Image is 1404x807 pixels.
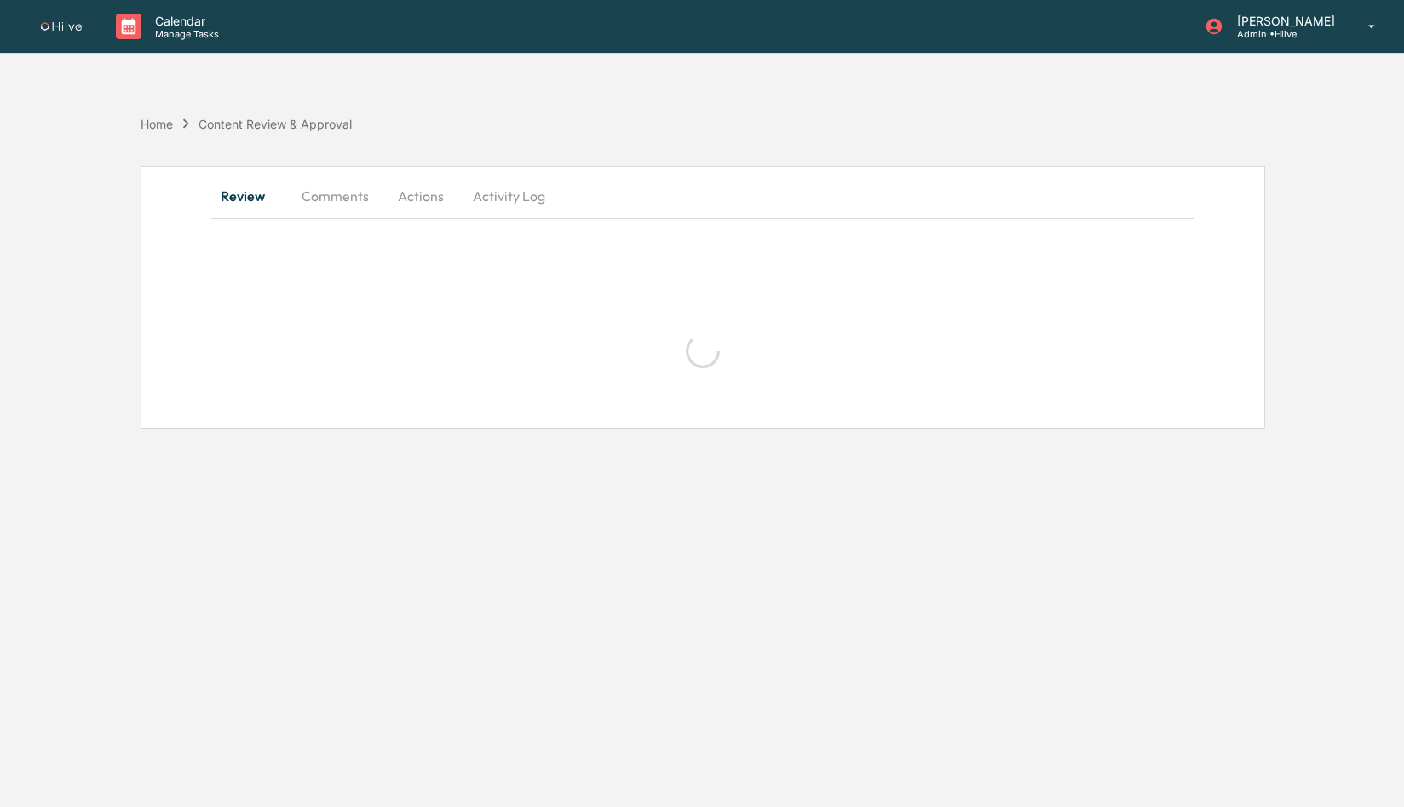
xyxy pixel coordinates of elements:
[141,14,227,28] p: Calendar
[141,28,227,40] p: Manage Tasks
[141,117,173,131] div: Home
[1223,28,1344,40] p: Admin • Hiive
[41,22,82,32] img: logo
[199,117,352,131] div: Content Review & Approval
[383,176,459,216] button: Actions
[211,176,288,216] button: Review
[211,176,1194,216] div: secondary tabs example
[288,176,383,216] button: Comments
[459,176,559,216] button: Activity Log
[1223,14,1344,28] p: [PERSON_NAME]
